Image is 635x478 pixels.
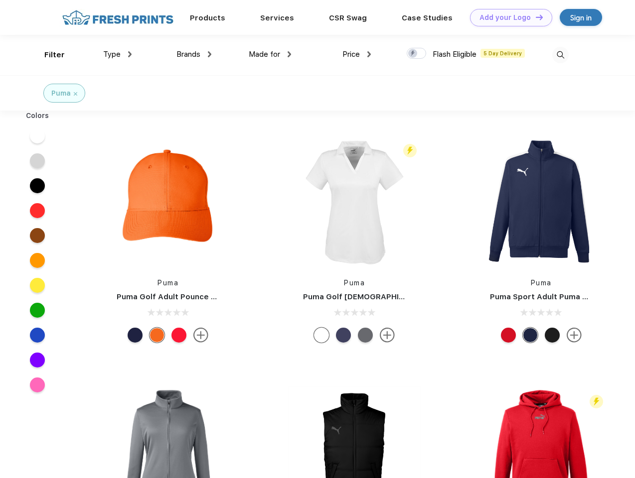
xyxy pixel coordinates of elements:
[128,328,143,343] div: Peacoat
[590,395,603,408] img: flash_active_toggle.svg
[531,279,552,287] a: Puma
[128,51,132,57] img: dropdown.png
[249,50,280,59] span: Made for
[190,13,225,22] a: Products
[567,328,582,343] img: more.svg
[18,111,57,121] div: Colors
[260,13,294,22] a: Services
[51,88,71,99] div: Puma
[150,328,164,343] div: Vibrant Orange
[44,49,65,61] div: Filter
[344,279,365,287] a: Puma
[342,50,360,59] span: Price
[314,328,329,343] div: Bright White
[570,12,592,23] div: Sign in
[208,51,211,57] img: dropdown.png
[193,328,208,343] img: more.svg
[158,279,178,287] a: Puma
[117,292,269,301] a: Puma Golf Adult Pounce Adjustable Cap
[433,50,476,59] span: Flash Eligible
[176,50,200,59] span: Brands
[560,9,602,26] a: Sign in
[479,13,531,22] div: Add your Logo
[380,328,395,343] img: more.svg
[545,328,560,343] div: Puma Black
[103,50,121,59] span: Type
[74,92,77,96] img: filter_cancel.svg
[171,328,186,343] div: High Risk Red
[475,135,608,268] img: func=resize&h=266
[358,328,373,343] div: Quiet Shade
[329,13,367,22] a: CSR Swag
[480,49,525,58] span: 5 Day Delivery
[102,135,234,268] img: func=resize&h=266
[288,135,421,268] img: func=resize&h=266
[501,328,516,343] div: High Risk Red
[523,328,538,343] div: Peacoat
[336,328,351,343] div: Peacoat
[403,144,417,157] img: flash_active_toggle.svg
[536,14,543,20] img: DT
[552,47,569,63] img: desktop_search.svg
[367,51,371,57] img: dropdown.png
[303,292,488,301] a: Puma Golf [DEMOGRAPHIC_DATA]' Icon Golf Polo
[59,9,176,26] img: fo%20logo%202.webp
[288,51,291,57] img: dropdown.png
